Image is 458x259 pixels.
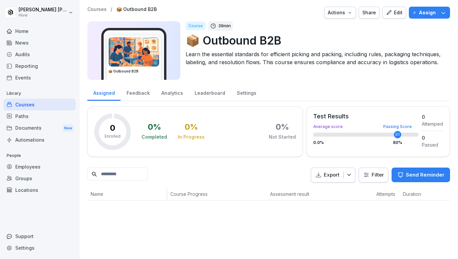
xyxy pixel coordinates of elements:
a: Courses [87,7,107,12]
p: Enrolled [105,133,121,139]
a: Assigned [87,84,121,101]
button: Export [311,168,355,183]
div: Test Results [313,113,418,119]
p: Hive [19,13,67,18]
p: [PERSON_NAME] [PERSON_NAME] [19,7,67,13]
p: Assign [419,9,436,16]
a: Home [3,25,76,37]
div: 80 % [393,141,402,145]
div: 0 [422,134,443,141]
a: Reporting [3,60,76,72]
div: Average score [313,125,418,129]
div: Share [362,9,376,16]
div: Support [3,230,76,242]
div: Completed [141,134,167,140]
a: Employees [3,161,76,173]
p: Attempts [376,191,396,197]
p: Duration [403,191,429,197]
a: News [3,37,76,49]
p: Assessment result [270,191,370,197]
a: Events [3,72,76,83]
button: Send Reminder [392,168,450,182]
div: 0 % [148,123,161,131]
p: Export [324,171,339,179]
div: Actions [328,9,352,16]
p: Library [3,88,76,99]
div: Filter [363,172,384,178]
div: New [62,124,74,132]
p: 39 min [218,23,231,29]
div: In Progress [178,134,205,140]
h3: 📦 Outbound B2B [108,69,159,74]
a: Automations [3,134,76,146]
p: Learn the essential standards for efficient picking and packing, including rules, packaging techn... [186,50,445,66]
div: 0 % [276,123,289,131]
button: Share [359,7,380,19]
a: Leaderboard [189,84,231,101]
p: Name [91,191,163,197]
a: DocumentsNew [3,122,76,134]
div: Passing Score [383,125,412,129]
p: Course Progress [170,191,263,197]
button: Edit [382,7,406,19]
p: Send Reminder [406,171,444,179]
p: People [3,150,76,161]
p: 📦 Outbound B2B [186,32,445,49]
div: Course [186,22,206,30]
button: Assign [409,7,450,19]
a: Feedback [121,84,155,101]
div: Attemped [422,120,443,127]
a: Settings [3,242,76,254]
div: Edit [386,9,403,16]
button: Actions [324,7,356,19]
div: 0.0 % [313,141,418,145]
a: Settings [231,84,262,101]
a: Paths [3,110,76,122]
div: 0 [422,113,443,120]
div: Documents [3,122,76,134]
a: Groups [3,173,76,184]
div: 0 % [185,123,198,131]
div: Not Started [269,134,296,140]
p: / [111,7,112,12]
a: 📦 Outbound B2B [116,7,157,12]
div: Passed [422,141,443,148]
img: xc7nf3d4jwvfywnbzt6h68df.png [109,37,159,66]
a: Analytics [155,84,189,101]
a: Courses [3,99,76,110]
p: 0 [110,124,115,132]
a: Audits [3,49,76,60]
a: Locations [3,184,76,196]
button: Filter [359,168,388,182]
